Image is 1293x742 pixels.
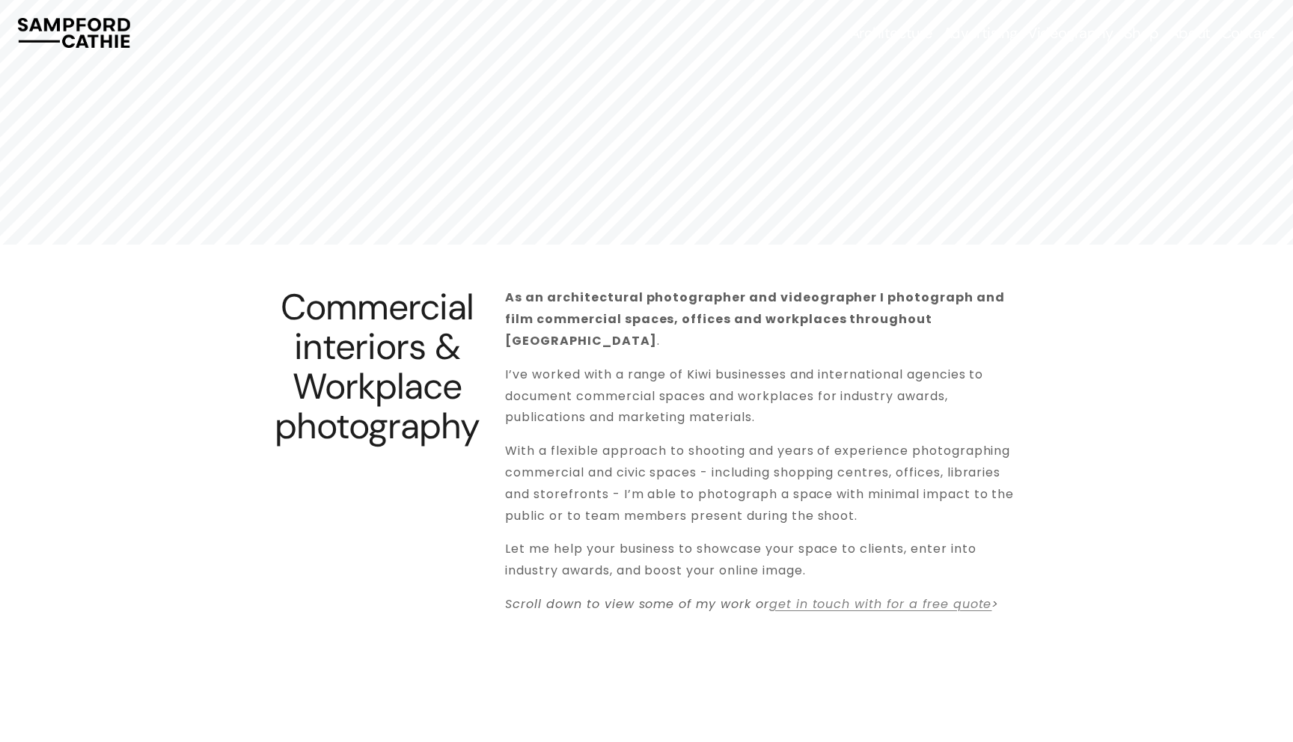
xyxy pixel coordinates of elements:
[505,287,1018,352] p: .
[505,539,1018,582] p: Let me help your business to showcase your space to clients, enter into industry awards, and boos...
[850,24,932,42] span: Architecture
[505,364,1018,429] p: I’ve worked with a range of Kiwi businesses and international agencies to document commercial spa...
[505,289,1007,349] strong: As an architectural photographer and videographer I photograph and film commercial spaces, office...
[275,287,480,446] h1: Commercial interiors & Workplace photography
[1170,22,1211,43] a: About
[505,595,768,613] em: Scroll down to view some of my work or
[1221,22,1275,43] a: Contact
[1027,22,1113,43] a: Videography
[18,18,129,48] img: Sampford Cathie Photo + Video
[943,24,1018,42] span: Advertising
[850,22,932,43] a: folder dropdown
[505,441,1018,527] p: With a flexible approach to shooting and years of experience photographing commercial and civic s...
[991,595,999,613] em: >
[769,595,992,613] a: get in touch with for a free quote
[943,22,1018,43] a: folder dropdown
[1124,22,1159,43] a: Shop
